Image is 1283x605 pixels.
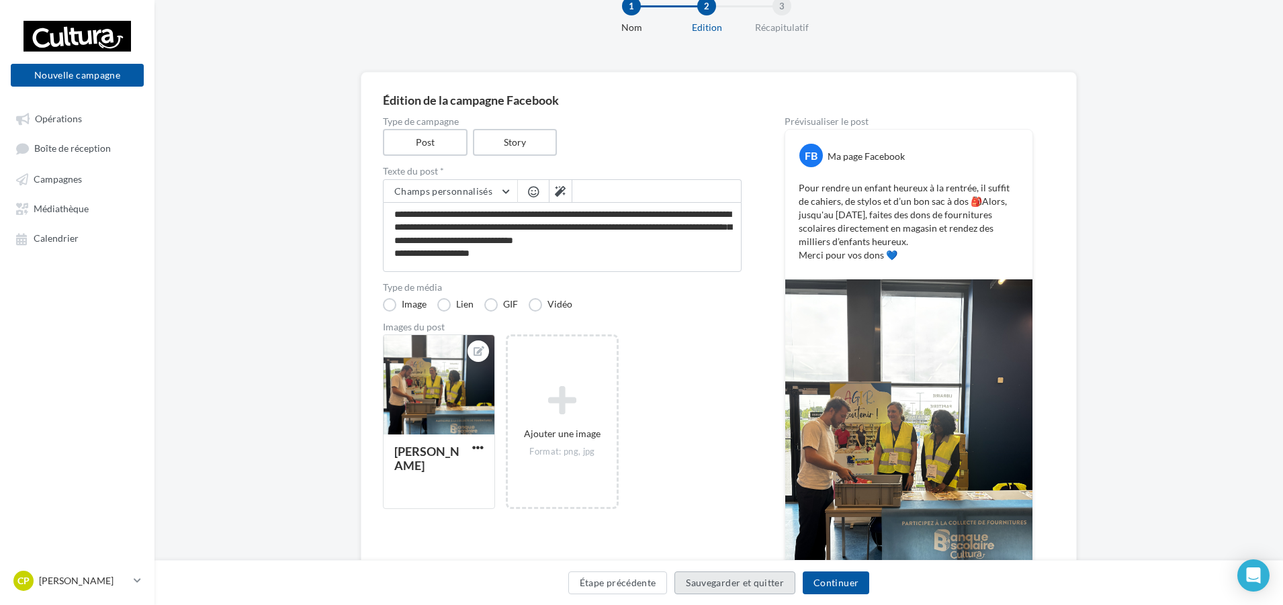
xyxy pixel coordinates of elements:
div: Edition [664,21,750,34]
a: Médiathèque [8,196,146,220]
label: Lien [437,298,474,312]
div: [PERSON_NAME] [394,444,459,473]
p: Pour rendre un enfant heureux à la rentrée, il suffit de cahiers, de stylos et d’un bon sac à dos... [799,181,1019,262]
span: Médiathèque [34,203,89,214]
label: Type de campagne [383,117,742,126]
label: Vidéo [529,298,572,312]
div: Open Intercom Messenger [1237,559,1270,592]
div: Ma page Facebook [828,150,905,163]
span: Calendrier [34,233,79,244]
label: Type de média [383,283,742,292]
div: Prévisualiser le post [785,117,1033,126]
div: FB [799,144,823,167]
span: Champs personnalisés [394,185,492,197]
span: CP [17,574,30,588]
a: Boîte de réception [8,136,146,160]
p: [PERSON_NAME] [39,574,128,588]
button: Sauvegarder et quitter [674,571,795,594]
span: Opérations [35,113,82,124]
a: Calendrier [8,226,146,250]
a: Opérations [8,106,146,130]
div: Édition de la campagne Facebook [383,94,1055,106]
button: Étape précédente [568,571,668,594]
button: Nouvelle campagne [11,64,144,87]
label: GIF [484,298,518,312]
button: Continuer [803,571,869,594]
div: Nom [588,21,674,34]
label: Image [383,298,427,312]
label: Story [473,129,558,156]
a: CP [PERSON_NAME] [11,568,144,594]
span: Boîte de réception [34,143,111,154]
button: Champs personnalisés [384,180,517,203]
label: Post [383,129,468,156]
span: Campagnes [34,173,82,185]
a: Campagnes [8,167,146,191]
label: Texte du post * [383,167,742,176]
div: Récapitulatif [739,21,825,34]
div: Images du post [383,322,742,332]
